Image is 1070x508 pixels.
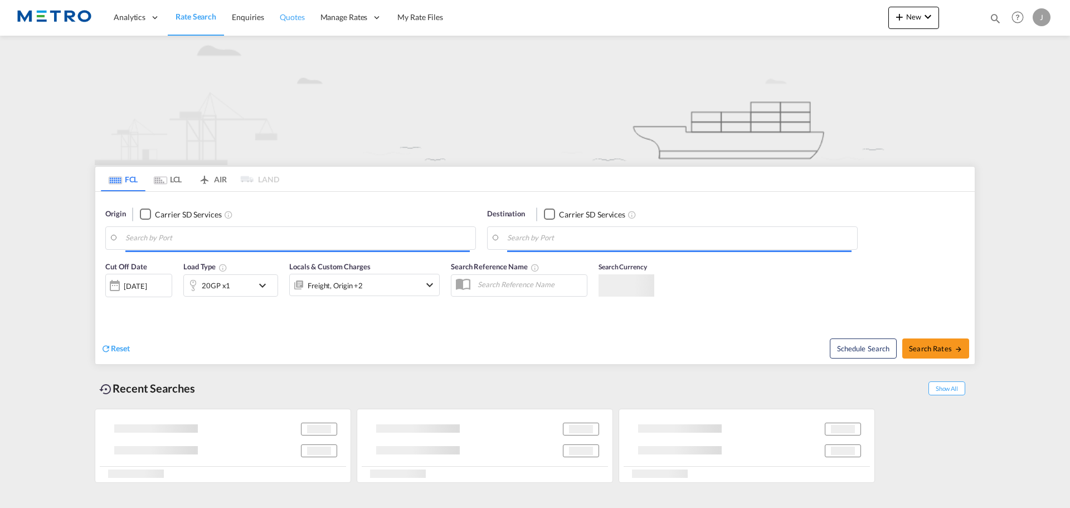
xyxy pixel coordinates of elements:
[105,209,125,220] span: Origin
[544,209,625,220] md-checkbox: Checkbox No Ink
[17,5,92,30] img: 25181f208a6c11efa6aa1bf80d4cef53.png
[95,376,200,401] div: Recent Searches
[487,209,525,220] span: Destination
[101,167,279,191] md-pagination-wrapper: Use the left and right arrow keys to navigate between tabs
[183,274,278,297] div: 20GP x1icon-chevron-down
[289,274,440,296] div: Freight Origin Destination Dock Stuffingicon-chevron-down
[599,263,647,271] span: Search Currency
[507,230,852,246] input: Search by Port
[1033,8,1050,26] div: J
[893,12,935,21] span: New
[989,12,1001,29] div: icon-magnify
[101,167,145,191] md-tab-item: FCL
[202,278,230,293] div: 20GP x1
[105,296,114,311] md-datepicker: Select
[176,12,216,21] span: Rate Search
[198,173,211,181] md-icon: icon-airplane
[190,167,235,191] md-tab-item: AIR
[628,210,636,219] md-icon: Unchecked: Search for CY (Container Yard) services for all selected carriers.Checked : Search for...
[256,279,275,292] md-icon: icon-chevron-down
[1008,8,1027,27] span: Help
[423,278,436,292] md-icon: icon-chevron-down
[95,36,975,165] img: new-FCL.png
[289,262,371,271] span: Locals & Custom Charges
[105,262,147,271] span: Cut Off Date
[125,230,470,246] input: Search by Port
[183,262,227,271] span: Load Type
[140,209,221,220] md-checkbox: Checkbox No Ink
[531,263,539,272] md-icon: Your search will be saved by the below given name
[955,345,962,353] md-icon: icon-arrow-right
[928,381,965,395] span: Show All
[308,278,363,293] div: Freight Origin Destination Dock Stuffing
[893,10,906,23] md-icon: icon-plus 400-fg
[397,12,443,22] span: My Rate Files
[114,12,145,23] span: Analytics
[111,343,130,353] span: Reset
[101,343,130,355] div: icon-refreshReset
[320,12,368,23] span: Manage Rates
[1008,8,1033,28] div: Help
[124,281,147,291] div: [DATE]
[232,12,264,22] span: Enquiries
[989,12,1001,25] md-icon: icon-magnify
[451,262,539,271] span: Search Reference Name
[99,383,113,396] md-icon: icon-backup-restore
[95,192,975,364] div: Origin Checkbox No InkUnchecked: Search for CY (Container Yard) services for all selected carrier...
[280,12,304,22] span: Quotes
[472,276,587,293] input: Search Reference Name
[559,209,625,220] div: Carrier SD Services
[218,263,227,272] md-icon: Select multiple loads to view rates
[224,210,233,219] md-icon: Unchecked: Search for CY (Container Yard) services for all selected carriers.Checked : Search for...
[921,10,935,23] md-icon: icon-chevron-down
[155,209,221,220] div: Carrier SD Services
[105,274,172,297] div: [DATE]
[145,167,190,191] md-tab-item: LCL
[888,7,939,29] button: icon-plus 400-fgNewicon-chevron-down
[101,343,111,354] md-icon: icon-refresh
[830,338,897,359] button: Note: By default Schedule search will only considerorigin ports, destination ports and cut off da...
[909,344,962,353] span: Search Rates
[902,338,969,359] button: Search Ratesicon-arrow-right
